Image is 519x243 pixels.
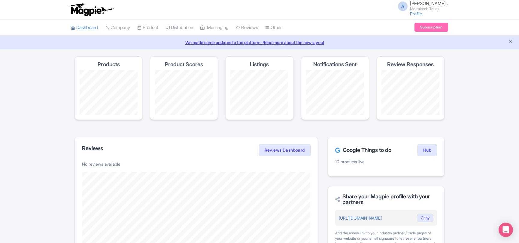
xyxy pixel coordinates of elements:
[313,61,357,67] h4: Notifications Sent
[200,19,229,36] a: Messaging
[105,19,130,36] a: Company
[71,19,98,36] a: Dashboard
[410,11,422,16] a: Profile
[335,159,437,165] p: 10 products live
[137,19,158,36] a: Product
[265,19,282,36] a: Other
[508,39,513,46] button: Close announcement
[499,223,513,237] div: Open Intercom Messenger
[417,144,437,156] a: Hub
[417,214,433,222] button: Copy
[165,19,193,36] a: Distribution
[335,194,437,206] h2: Share your Magpie profile with your partners
[250,61,269,67] h4: Listings
[387,61,434,67] h4: Review Responses
[98,61,120,67] h4: Products
[414,23,448,32] a: Subscription
[165,61,203,67] h4: Product Scores
[68,3,114,16] img: logo-ab69f6fb50320c5b225c76a69d11143b.png
[259,144,311,156] a: Reviews Dashboard
[236,19,258,36] a: Reviews
[4,39,515,46] a: We made some updates to the platform. Read more about the new layout
[335,147,391,153] h2: Google Things to do
[82,161,311,167] p: No reviews available
[398,1,408,11] span: A
[410,1,448,6] span: [PERSON_NAME] .
[339,215,382,221] a: [URL][DOMAIN_NAME]
[394,1,448,11] a: A [PERSON_NAME] . Marrakech Tours
[410,7,448,11] small: Marrakech Tours
[82,145,103,151] h2: Reviews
